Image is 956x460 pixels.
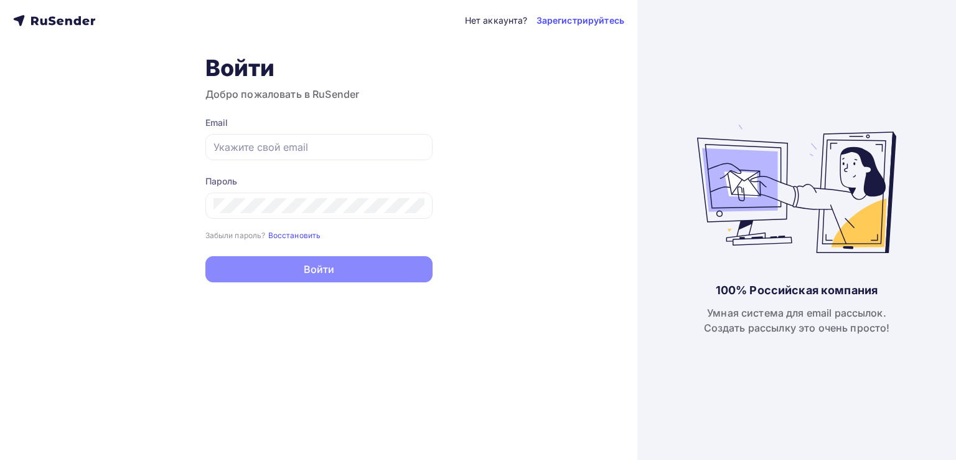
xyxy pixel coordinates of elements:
div: Нет аккаунта? [465,14,528,27]
div: Умная система для email рассылок. Создать рассылку это очень просто! [704,305,890,335]
h3: Добро пожаловать в RuSender [205,87,433,102]
div: Пароль [205,175,433,188]
input: Укажите свой email [213,140,424,155]
a: Восстановить [268,229,321,240]
a: Зарегистрируйтесь [537,14,624,27]
div: Email [205,117,433,129]
h1: Войти [205,54,433,82]
div: 100% Российская компания [716,283,878,298]
button: Войти [205,256,433,282]
small: Забыли пароль? [205,231,266,240]
small: Восстановить [268,231,321,240]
